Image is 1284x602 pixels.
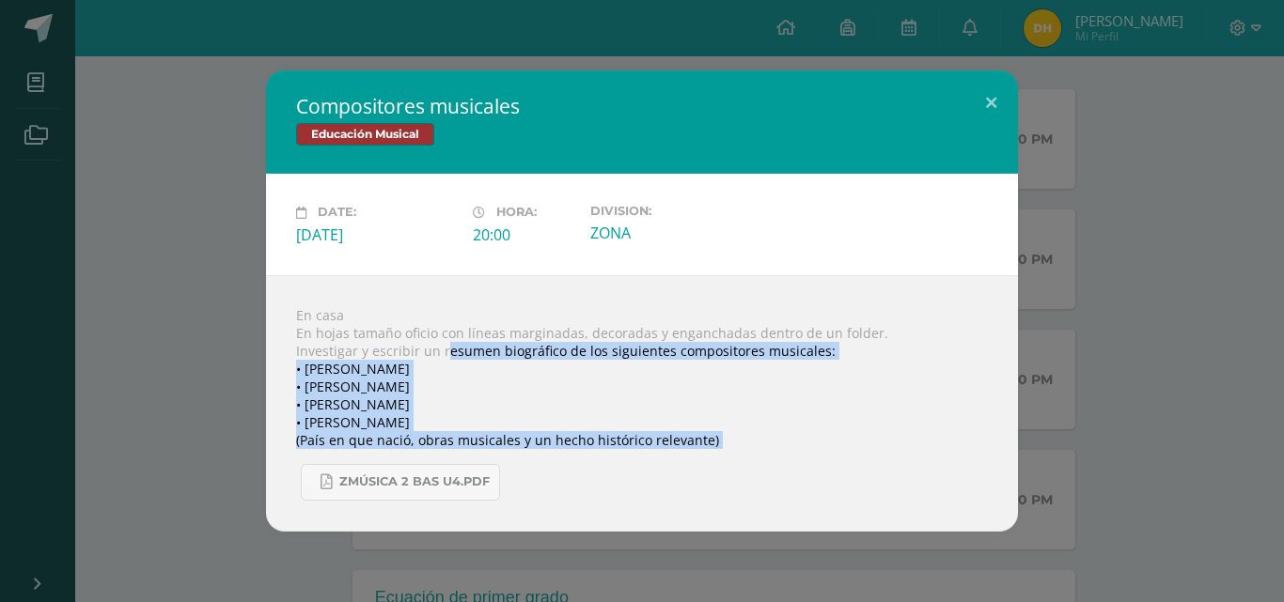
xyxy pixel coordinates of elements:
[296,93,988,119] h2: Compositores musicales
[296,123,434,146] span: Educación Musical
[496,206,537,220] span: Hora:
[473,224,575,245] div: 20:00
[318,206,356,220] span: Date:
[339,474,490,489] span: Zmúsica 2 Bas U4.pdf
[266,275,1018,532] div: En casa En hojas tamaño oficio con líneas marginadas, decoradas y enganchadas dentro de un folder...
[590,223,752,243] div: ZONA
[964,70,1018,134] button: Close (Esc)
[296,224,458,245] div: [DATE]
[590,204,752,218] label: Division:
[301,464,500,501] a: Zmúsica 2 Bas U4.pdf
